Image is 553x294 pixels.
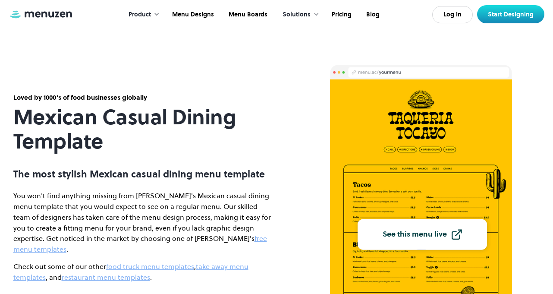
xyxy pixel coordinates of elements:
[13,105,272,153] h1: Mexican Casual Dining Template
[274,1,324,28] div: Solutions
[164,1,220,28] a: Menu Designs
[324,1,358,28] a: Pricing
[13,190,272,255] p: You won't find anything missing from [PERSON_NAME]'s Mexican casual dining menu template that you...
[13,262,248,282] a: take away menu templates
[358,219,487,250] a: See this menu live
[383,231,447,238] div: See this menu live
[13,93,272,102] div: Loved by 1000's of food businesses globally
[62,272,150,282] a: restaurant menu templates
[432,6,473,23] a: Log In
[13,168,272,180] p: The most stylish Mexican casual dining menu template
[129,10,151,19] div: Product
[358,1,386,28] a: Blog
[106,262,194,271] a: food truck menu templates
[220,1,274,28] a: Menu Boards
[283,10,311,19] div: Solutions
[120,1,164,28] div: Product
[477,5,544,23] a: Start Designing
[13,261,272,283] p: Check out some of our other , , and .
